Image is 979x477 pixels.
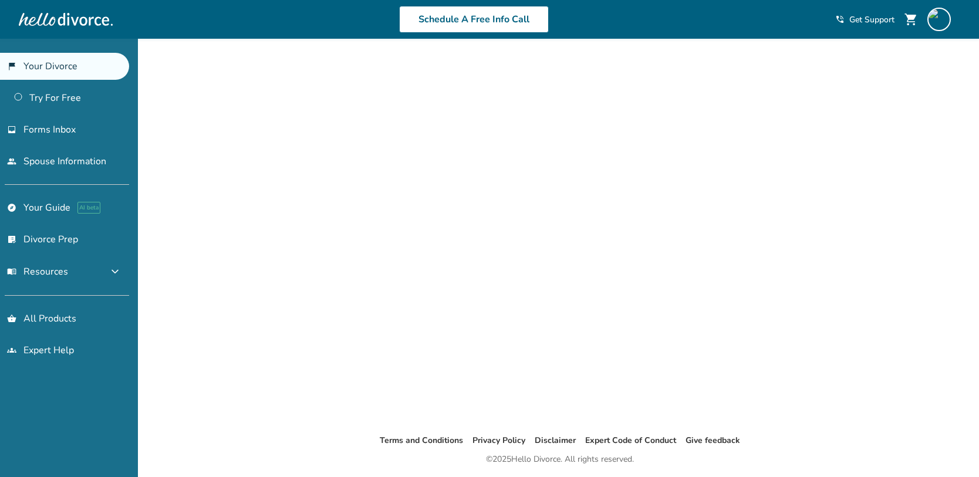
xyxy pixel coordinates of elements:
[686,434,740,448] li: Give feedback
[472,435,525,446] a: Privacy Policy
[835,15,845,24] span: phone_in_talk
[7,203,16,212] span: explore
[380,435,463,446] a: Terms and Conditions
[399,6,549,33] a: Schedule A Free Info Call
[23,123,76,136] span: Forms Inbox
[7,267,16,276] span: menu_book
[7,125,16,134] span: inbox
[7,346,16,355] span: groups
[7,265,68,278] span: Resources
[835,14,894,25] a: phone_in_talkGet Support
[849,14,894,25] span: Get Support
[108,265,122,279] span: expand_more
[7,314,16,323] span: shopping_basket
[7,62,16,71] span: flag_2
[585,435,676,446] a: Expert Code of Conduct
[904,12,918,26] span: shopping_cart
[77,202,100,214] span: AI beta
[7,157,16,166] span: people
[486,452,634,466] div: © 2025 Hello Divorce. All rights reserved.
[7,235,16,244] span: list_alt_check
[535,434,576,448] li: Disclaimer
[927,8,951,31] img: sanjpardanani@yahoo.com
